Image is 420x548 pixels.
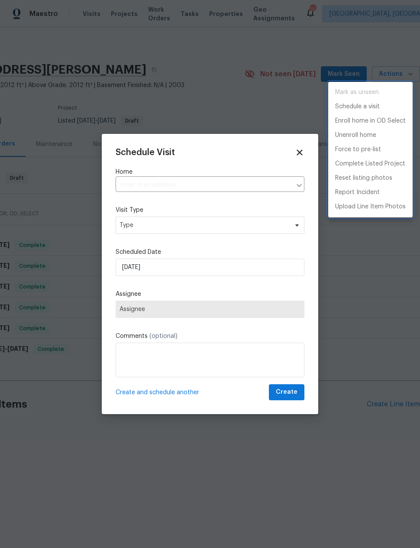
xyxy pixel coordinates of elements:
[335,145,381,154] p: Force to pre-list
[335,188,380,197] p: Report Incident
[335,202,406,211] p: Upload Line Item Photos
[335,117,406,126] p: Enroll home in OD Select
[335,102,380,111] p: Schedule a visit
[335,174,392,183] p: Reset listing photos
[335,159,405,169] p: Complete Listed Project
[335,131,376,140] p: Unenroll home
